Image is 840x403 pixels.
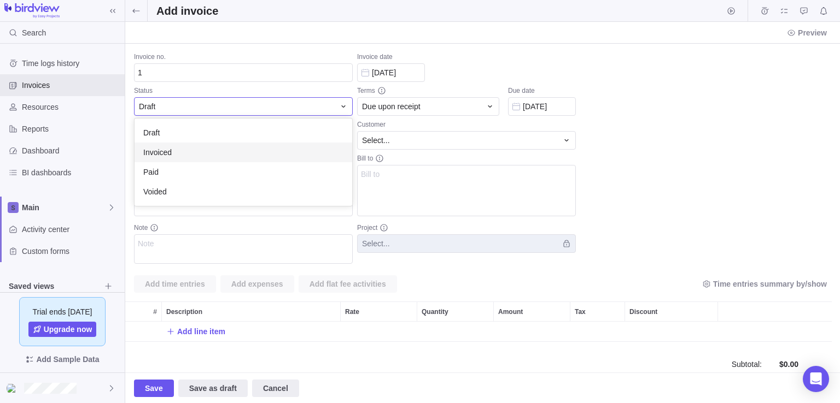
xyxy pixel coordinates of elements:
[143,186,167,197] span: Voided
[143,147,172,158] span: Invoiced
[139,101,155,112] span: Draft
[135,118,352,206] div: grid
[143,167,159,177] span: Paid
[143,127,160,138] span: Draft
